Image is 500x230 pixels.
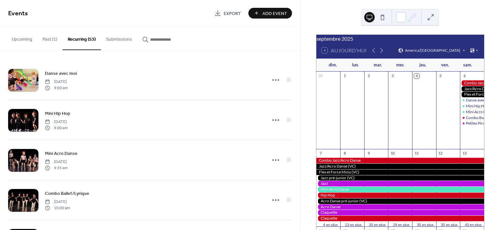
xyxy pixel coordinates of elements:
div: 6 [462,74,467,78]
span: [DATE] [45,119,68,125]
div: Danse avec moi [460,98,484,103]
div: 11 [414,151,419,156]
div: Hip Hop [316,193,484,198]
div: 12 [438,151,443,156]
div: septembre 2025 [316,35,484,43]
div: Acro Danse pré-junior (VC) [316,198,484,204]
div: Mini Hip Hop [460,103,484,109]
span: [DATE] [45,159,68,165]
div: 3 [390,74,395,78]
div: ven. [434,59,456,72]
div: 10 [390,151,395,156]
button: 20 en plus [367,222,388,227]
span: 9:00 am [45,125,68,131]
a: Mini Hip Hop [45,110,70,117]
div: Jazz/Acro Danse (VC) [316,164,484,169]
span: 9:35 am [45,165,68,171]
button: 35 en plus [438,222,460,227]
div: 5 [438,74,443,78]
div: 13 [462,151,467,156]
div: 8 [342,151,347,156]
div: 4 [414,74,419,78]
div: Flex et Force Minis (VC) [460,92,484,97]
a: Combo Ballet/Lyrique [45,190,89,197]
div: Claquette [316,216,484,221]
div: lun. [344,59,367,72]
span: Add Event [262,10,287,17]
span: 9:00 am [45,85,68,91]
button: Past (1) [37,26,62,49]
span: Export [224,10,241,17]
div: Combo Jazz/Acro Danse [316,158,484,163]
button: Submissions [101,26,137,49]
a: Mini Acro Danse [45,150,77,157]
span: America/[GEOGRAPHIC_DATA] [405,48,460,52]
span: Events [8,7,28,20]
div: Claquette [316,210,484,215]
div: Danse avec moi [466,98,492,103]
div: Acro Danse [316,204,484,210]
span: [DATE] [45,199,70,205]
div: 31 [318,74,323,78]
div: Jazz/Acro Danse (VC) [460,86,484,92]
span: [DATE] [45,79,68,85]
div: Flex et Force Minis (VC) [316,169,484,175]
button: 13 en plus [342,222,364,227]
div: dim. [322,59,344,72]
div: mer. [389,59,411,72]
button: Add Event [248,8,292,19]
div: Jazz pré-junior (VC) [316,175,484,181]
div: sam. [456,59,479,72]
div: Mini Acro Danse [466,109,494,115]
button: 29 en plus [390,222,412,227]
div: 2 [366,74,371,78]
button: Recurring (53) [62,26,101,50]
button: 43 en plus [462,222,484,227]
div: Combo Jazz/Acro Danse [460,80,484,86]
div: Petites Pirouettes [460,121,484,126]
button: 4 en plus [321,222,340,227]
div: Jazz [316,181,484,186]
button: Upcoming [7,26,37,49]
a: Export [210,8,246,19]
div: 1 [342,74,347,78]
a: Danse avec moi [45,70,77,77]
div: Combo Ballet/Lyrique [460,115,484,121]
div: Mini Acro Danse [316,187,484,192]
div: 9 [366,151,371,156]
div: Mini Hip Hop [466,103,489,109]
span: 10:00 am [45,205,70,211]
button: 35 en plus [414,222,436,227]
div: jeu. [411,59,434,72]
div: Petites Pirouettes [466,121,495,126]
div: mar. [367,59,389,72]
div: Mini Acro Danse [460,109,484,115]
div: 7 [318,151,323,156]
